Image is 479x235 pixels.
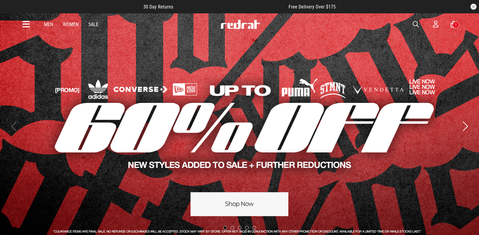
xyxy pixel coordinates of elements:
button: Next slide [461,120,469,133]
span: Free Delivery Over $175 [289,4,336,10]
a: 1 [451,21,457,28]
iframe: Customer reviews powered by Trustpilot [185,4,276,10]
div: 1 [455,23,457,27]
a: Sale [88,22,98,27]
button: Previous slide [10,120,18,133]
img: Redrat logo [220,20,260,29]
span: 30 Day Returns [143,4,173,10]
a: Women [63,22,79,27]
a: Men [44,22,53,27]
